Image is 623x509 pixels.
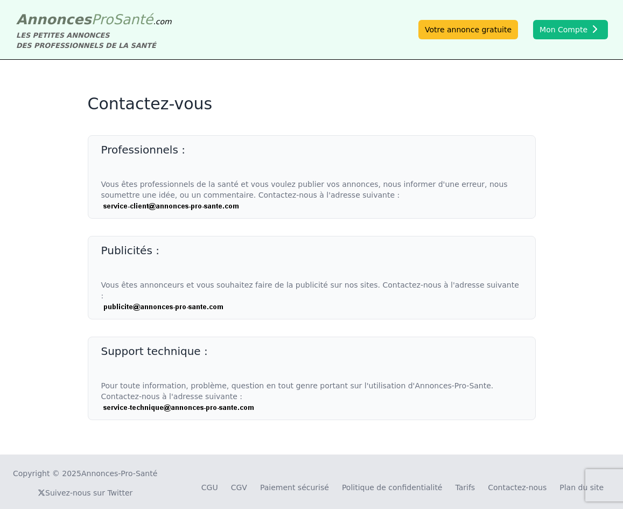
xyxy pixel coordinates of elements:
[16,30,172,51] div: LES PETITES ANNONCES DES PROFESSIONNELS DE LA SANTÉ
[101,142,522,157] h2: Professionnels :
[101,402,256,413] img: Contact service technique
[101,200,241,212] img: Contact service client
[81,468,157,479] a: Annonces-Pro-Santé
[113,11,153,27] span: Santé
[418,20,518,39] a: Votre annonce gratuite
[101,243,522,258] h2: Publicités :
[342,483,443,492] a: Politique de confidentialité
[101,301,225,312] img: Contact service publicité
[455,483,475,492] a: Tarifs
[101,280,522,312] p: Vous êtes annonceurs et vous souhaitez faire de la publicité sur nos sites. Contactez-nous à l'ad...
[101,380,522,413] p: Pour toute information, problème, question en tout genre portant sur l'utilisation d'Annonces-Pro...
[488,483,547,492] a: Contactez-nous
[153,17,171,26] span: .com
[559,483,604,492] a: Plan du site
[13,468,157,479] div: Copyright © 2025
[201,483,218,492] a: CGU
[533,20,608,39] button: Mon Compte
[101,344,522,359] h2: Support technique :
[231,483,247,492] a: CGV
[38,489,132,497] a: Suivez-nous sur Twitter
[88,94,536,114] h1: Contactez-vous
[260,483,329,492] a: Paiement sécurisé
[16,11,172,27] a: AnnoncesProSanté.com
[92,11,114,27] span: Pro
[16,11,92,27] span: Annonces
[101,179,522,212] p: Vous êtes professionnels de la santé et vous voulez publier vos annonces, nous informer d'une err...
